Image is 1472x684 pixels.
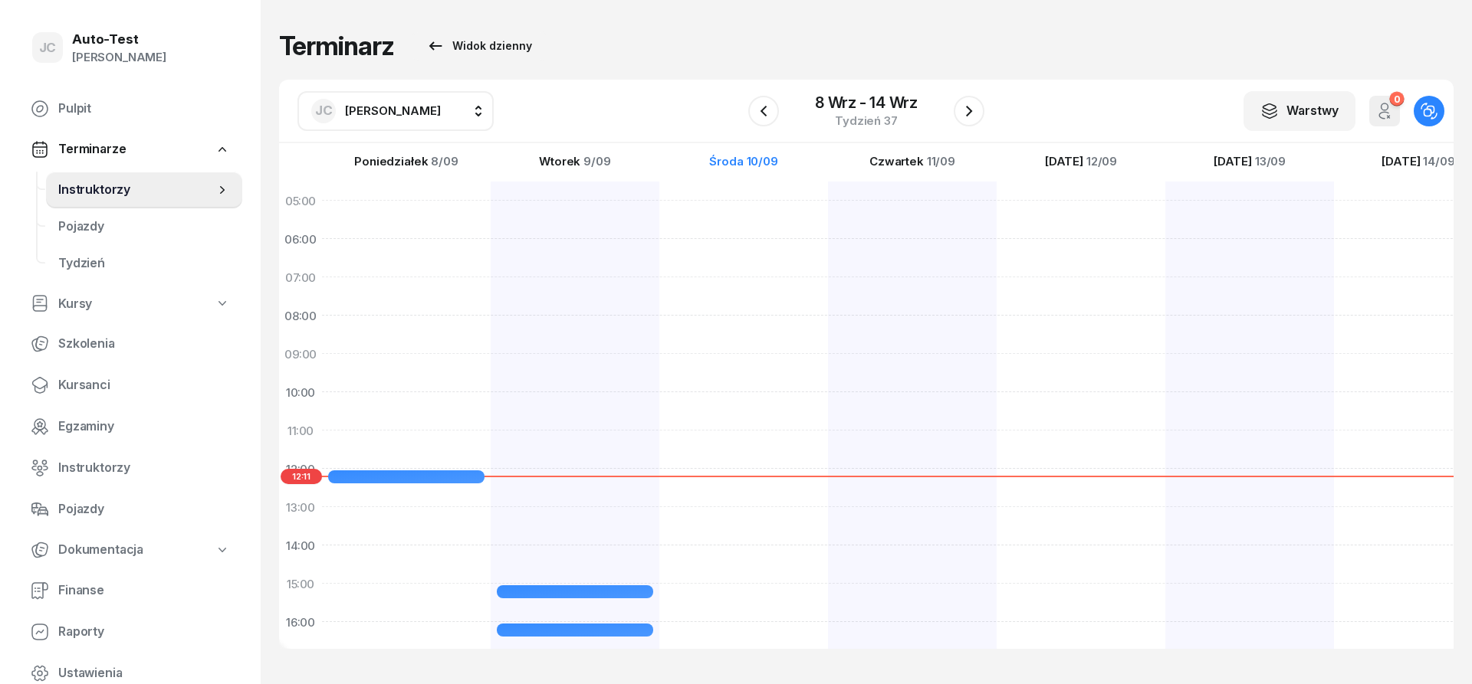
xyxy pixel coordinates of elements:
[58,375,230,395] span: Kursanci
[18,367,242,404] a: Kursanci
[58,458,230,478] span: Instruktorzy
[279,258,322,296] div: 07:00
[747,155,778,167] span: 10/09
[46,208,242,245] a: Pojazdy
[1423,155,1454,167] span: 14/09
[72,33,166,46] div: Auto-Test
[583,155,610,167] span: 9/09
[815,115,918,126] div: Tydzień 37
[58,217,230,237] span: Pojazdy
[1086,155,1117,167] span: 12/09
[58,581,230,601] span: Finanse
[58,663,230,683] span: Ustawienia
[18,132,242,167] a: Terminarze
[58,417,230,437] span: Egzaminy
[279,220,322,258] div: 06:00
[279,603,322,641] div: 16:00
[58,622,230,642] span: Raporty
[279,450,322,488] div: 12:00
[18,614,242,650] a: Raporty
[281,469,322,484] span: 12:11
[46,172,242,208] a: Instruktorzy
[315,104,333,117] span: JC
[58,180,215,200] span: Instruktorzy
[39,41,57,54] span: JC
[279,488,322,526] div: 13:00
[279,641,322,679] div: 17:00
[279,335,322,373] div: 09:00
[18,90,242,127] a: Pulpit
[539,155,580,167] span: Wtorek
[58,294,92,314] span: Kursy
[46,245,242,282] a: Tydzień
[58,254,230,273] span: Tydzień
[58,540,143,560] span: Dokumentacja
[18,572,242,609] a: Finanse
[58,334,230,354] span: Szkolenia
[859,95,866,110] span: -
[18,450,242,486] a: Instruktorzy
[927,155,955,167] span: 11/09
[58,499,230,519] span: Pojazdy
[1244,91,1355,131] button: Warstwy
[279,565,322,603] div: 15:00
[58,139,126,159] span: Terminarze
[1214,155,1252,167] span: [DATE]
[279,526,322,565] div: 14:00
[279,296,322,335] div: 08:00
[1369,96,1400,126] button: 0
[345,103,441,118] span: [PERSON_NAME]
[18,491,242,528] a: Pojazdy
[1045,155,1083,167] span: [DATE]
[58,99,230,119] span: Pulpit
[18,408,242,445] a: Egzaminy
[18,286,242,322] a: Kursy
[412,31,546,61] button: Widok dzienny
[279,182,322,220] div: 05:00
[815,95,918,110] div: 8 wrz 14 wrz
[869,155,924,167] span: Czwartek
[1382,155,1420,167] span: [DATE]
[1260,101,1339,121] div: Warstwy
[279,373,322,411] div: 10:00
[18,532,242,568] a: Dokumentacja
[279,411,322,450] div: 11:00
[354,155,428,167] span: Poniedziałek
[279,32,394,60] h1: Terminarz
[1389,91,1404,106] div: 0
[72,47,166,67] div: [PERSON_NAME]
[431,155,458,167] span: 8/09
[18,326,242,362] a: Szkolenia
[1255,155,1286,167] span: 13/09
[426,37,532,55] div: Widok dzienny
[709,155,743,167] span: Środa
[297,91,494,131] button: JC[PERSON_NAME]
